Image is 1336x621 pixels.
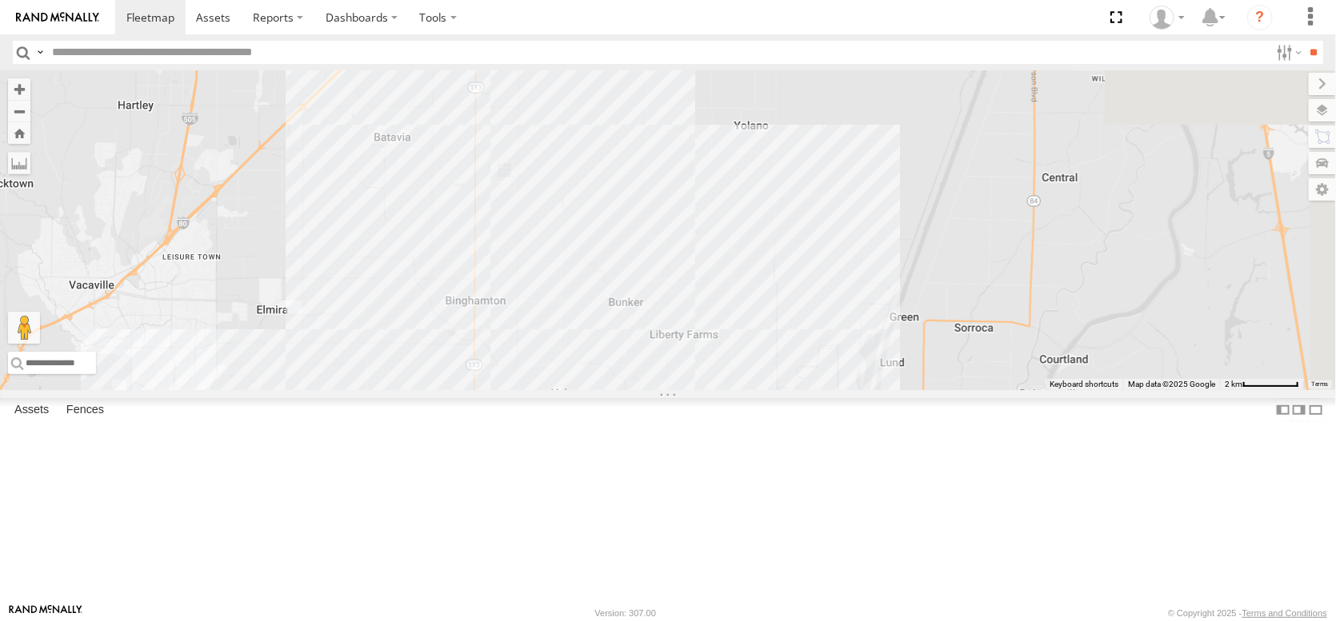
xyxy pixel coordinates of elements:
button: Drag Pegman onto the map to open Street View [8,312,40,344]
a: Terms and Conditions [1242,608,1327,618]
label: Fences [58,399,112,421]
a: Visit our Website [9,605,82,621]
button: Keyboard shortcuts [1050,379,1118,390]
button: Zoom in [8,78,30,100]
label: Measure [8,152,30,174]
label: Dock Summary Table to the Left [1275,398,1291,421]
span: 2 km [1225,380,1242,388]
div: © Copyright 2025 - [1168,608,1327,618]
div: Dennis Braga [1144,6,1190,30]
button: Map Scale: 2 km per 67 pixels [1220,379,1304,390]
label: Dock Summary Table to the Right [1291,398,1307,421]
label: Search Query [34,41,46,64]
label: Hide Summary Table [1308,398,1324,421]
button: Zoom Home [8,122,30,144]
label: Map Settings [1309,178,1336,201]
span: Map data ©2025 Google [1128,380,1215,388]
button: Zoom out [8,100,30,122]
img: rand-logo.svg [16,12,99,23]
i: ? [1247,5,1273,30]
label: Assets [6,399,57,421]
a: Terms (opens in new tab) [1312,381,1329,388]
label: Search Filter Options [1270,41,1305,64]
div: Version: 307.00 [595,608,656,618]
